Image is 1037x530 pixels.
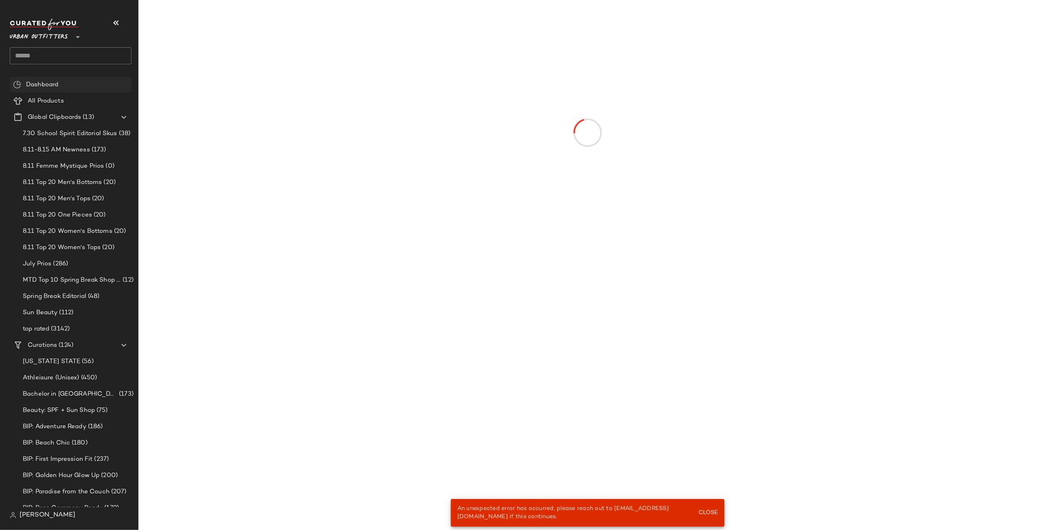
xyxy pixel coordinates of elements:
[23,227,112,236] span: 8.11 Top 20 Women's Bottoms
[23,357,80,366] span: [US_STATE] STATE
[23,292,86,301] span: Spring Break Editorial
[57,308,73,318] span: (112)
[28,113,81,122] span: Global Clipboards
[23,194,90,204] span: 8.11 Top 20 Men's Tops
[117,129,131,138] span: (38)
[28,96,64,106] span: All Products
[23,455,93,464] span: BIP: First Impression Fit
[23,373,79,383] span: Athleisure (Unisex)
[80,357,94,366] span: (56)
[23,422,86,431] span: BIP: Adventure Ready
[23,162,104,171] span: 8.11 Femme Mystique Prios
[23,308,57,318] span: Sun Beauty
[90,145,106,155] span: (173)
[457,506,669,520] span: An unexpected error has occurred, please reach out to [EMAIL_ADDRESS][DOMAIN_NAME] if this contin...
[23,324,49,334] span: top rated
[23,145,90,155] span: 8.11-8.15 AM Newness
[23,129,117,138] span: 7.30 School Spirit Editorial Skus
[20,510,75,520] span: [PERSON_NAME]
[23,504,103,513] span: BIP: Rose Ceremony Ready
[10,19,79,30] img: cfy_white_logo.C9jOOHJF.svg
[13,81,21,89] img: svg%3e
[10,512,16,519] img: svg%3e
[23,487,110,497] span: BIP: Paradise from the Couch
[23,438,70,448] span: BIP: Beach Chic
[23,406,95,415] span: Beauty: SPF + Sun Shop
[92,210,106,220] span: (20)
[70,438,88,448] span: (180)
[117,390,134,399] span: (173)
[23,471,99,480] span: BIP: Golden Hour Glow Up
[90,194,104,204] span: (20)
[101,243,114,252] span: (20)
[23,259,51,269] span: July Prios
[86,292,100,301] span: (48)
[102,178,116,187] span: (20)
[103,504,119,513] span: (179)
[23,243,101,252] span: 8.11 Top 20 Women's Tops
[698,510,718,516] span: Close
[26,80,58,90] span: Dashboard
[104,162,114,171] span: (0)
[93,455,109,464] span: (237)
[79,373,97,383] span: (450)
[86,422,103,431] span: (186)
[23,178,102,187] span: 8.11 Top 20 Men's Bottoms
[81,113,94,122] span: (13)
[23,390,117,399] span: Bachelor in [GEOGRAPHIC_DATA]: LP
[51,259,68,269] span: (286)
[23,210,92,220] span: 8.11 Top 20 One Pieces
[49,324,70,334] span: (3142)
[695,506,721,520] button: Close
[121,276,134,285] span: (12)
[99,471,118,480] span: (200)
[10,28,68,42] span: Urban Outfitters
[57,341,73,350] span: (124)
[23,276,121,285] span: MTD Top 10 Spring Break Shop 4.1
[112,227,126,236] span: (20)
[95,406,108,415] span: (75)
[110,487,127,497] span: (207)
[28,341,57,350] span: Curations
